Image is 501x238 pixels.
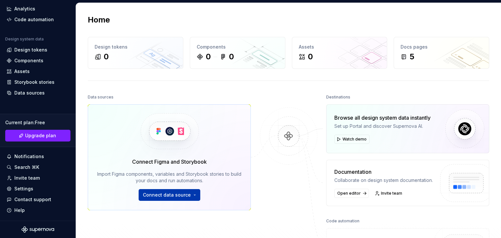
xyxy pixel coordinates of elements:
[4,4,72,14] a: Analytics
[88,93,114,102] div: Data sources
[139,189,200,201] button: Connect data source
[4,151,72,162] button: Notifications
[14,57,43,64] div: Components
[334,177,433,184] div: Collaborate on design system documentation.
[143,192,191,198] span: Connect data source
[4,14,72,25] a: Code automation
[14,79,54,85] div: Storybook stories
[4,45,72,55] a: Design tokens
[334,168,433,176] div: Documentation
[14,47,47,53] div: Design tokens
[14,68,30,75] div: Assets
[4,77,72,87] a: Storybook stories
[88,15,110,25] h2: Home
[308,52,313,62] div: 0
[14,207,25,214] div: Help
[373,189,405,198] a: Invite team
[197,44,279,50] div: Components
[104,52,109,62] div: 0
[14,153,44,160] div: Notifications
[334,123,431,129] div: Set up Portal and discover Supernova AI.
[95,44,176,50] div: Design tokens
[25,132,56,139] span: Upgrade plan
[22,226,54,233] svg: Supernova Logo
[229,52,234,62] div: 0
[292,37,387,69] a: Assets0
[299,44,381,50] div: Assets
[132,158,207,166] div: Connect Figma and Storybook
[4,162,72,172] button: Search ⌘K
[5,130,70,141] a: Upgrade plan
[4,66,72,77] a: Assets
[334,135,370,144] button: Watch demo
[14,196,51,203] div: Contact support
[334,189,369,198] a: Open editor
[326,93,350,102] div: Destinations
[5,119,70,126] div: Current plan : Free
[190,37,285,69] a: Components00
[4,194,72,205] button: Contact support
[14,90,45,96] div: Data sources
[14,186,33,192] div: Settings
[381,191,402,196] span: Invite team
[206,52,211,62] div: 0
[4,184,72,194] a: Settings
[88,37,183,69] a: Design tokens0
[14,16,54,23] div: Code automation
[4,205,72,216] button: Help
[4,55,72,66] a: Components
[5,37,44,42] div: Design system data
[334,114,431,122] div: Browse all design system data instantly
[4,88,72,98] a: Data sources
[342,137,367,142] span: Watch demo
[410,52,414,62] div: 5
[97,171,241,184] div: Import Figma components, variables and Storybook stories to build your docs and run automations.
[401,44,482,50] div: Docs pages
[14,6,35,12] div: Analytics
[4,173,72,183] a: Invite team
[14,164,39,171] div: Search ⌘K
[337,191,361,196] span: Open editor
[394,37,489,69] a: Docs pages5
[14,175,40,181] div: Invite team
[326,216,359,226] div: Code automation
